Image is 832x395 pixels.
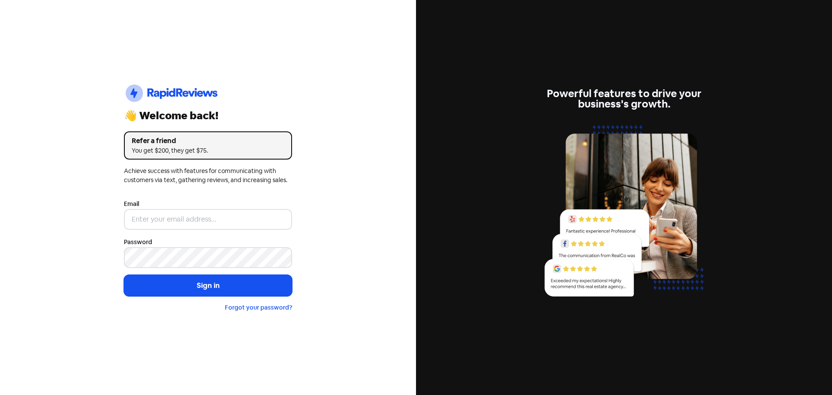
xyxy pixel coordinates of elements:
[124,238,152,247] label: Password
[540,120,708,307] img: reviews
[225,304,292,311] a: Forgot your password?
[124,166,292,185] div: Achieve success with features for communicating with customers via text, gathering reviews, and i...
[124,199,139,209] label: Email
[124,111,292,121] div: 👋 Welcome back!
[132,146,284,155] div: You get $200, they get $75.
[124,275,292,297] button: Sign in
[540,88,708,109] div: Powerful features to drive your business's growth.
[132,136,284,146] div: Refer a friend
[124,209,292,230] input: Enter your email address...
